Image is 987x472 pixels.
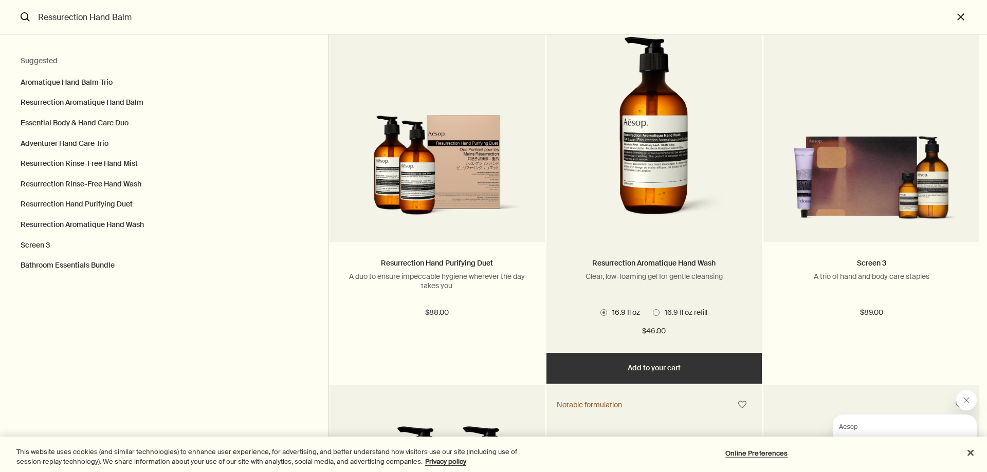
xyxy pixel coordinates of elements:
button: Save to cabinet [733,395,752,414]
iframe: Close message from Aesop [956,390,977,410]
h2: Suggested [21,55,308,67]
span: Our consultants are available now to offer personalised product advice. [6,22,129,50]
button: Add to your cart - $46.00 [546,353,762,384]
img: Resurrection Hand Purifying Duet product and box [344,115,529,226]
button: Close [959,442,982,464]
a: Resurrection Hand Purifying Duet product and box [329,36,545,242]
p: A duo to ensure impeccable hygiene wherever the day takes you [344,272,529,290]
div: Notable formulation [557,400,622,409]
a: Resurrection Hand Purifying Duet [381,258,493,268]
div: Aesop says "Our consultants are available now to offer personalised product advice.". Open messag... [808,390,977,462]
div: This website uses cookies (and similar technologies) to enhance user experience, for advertising,... [16,447,543,467]
a: Resurrection Aromatique Hand Wash with pump [546,36,762,242]
a: Three hand and body care formulations alongside a recycled cardboard gift box. [763,36,979,242]
span: 16.9 fl oz [607,308,640,317]
span: $88.00 [425,307,449,319]
span: $89.00 [860,307,883,319]
img: Resurrection Aromatique Hand Wash with pump [577,36,731,226]
button: Online Preferences, Opens the preference center dialog [724,443,789,464]
span: 16.9 fl oz refill [660,308,707,317]
a: Resurrection Aromatique Hand Wash [592,258,716,268]
p: Clear, low-foaming gel for gentle cleansing [562,272,747,281]
iframe: Message from Aesop [833,414,977,462]
a: Screen 3 [857,258,886,268]
a: More information about your privacy, opens in a new tab [425,457,466,466]
span: $46.00 [642,325,666,337]
p: A trio of hand and body care staples [779,272,964,281]
img: Three hand and body care formulations alongside a recycled cardboard gift box. [779,115,964,226]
